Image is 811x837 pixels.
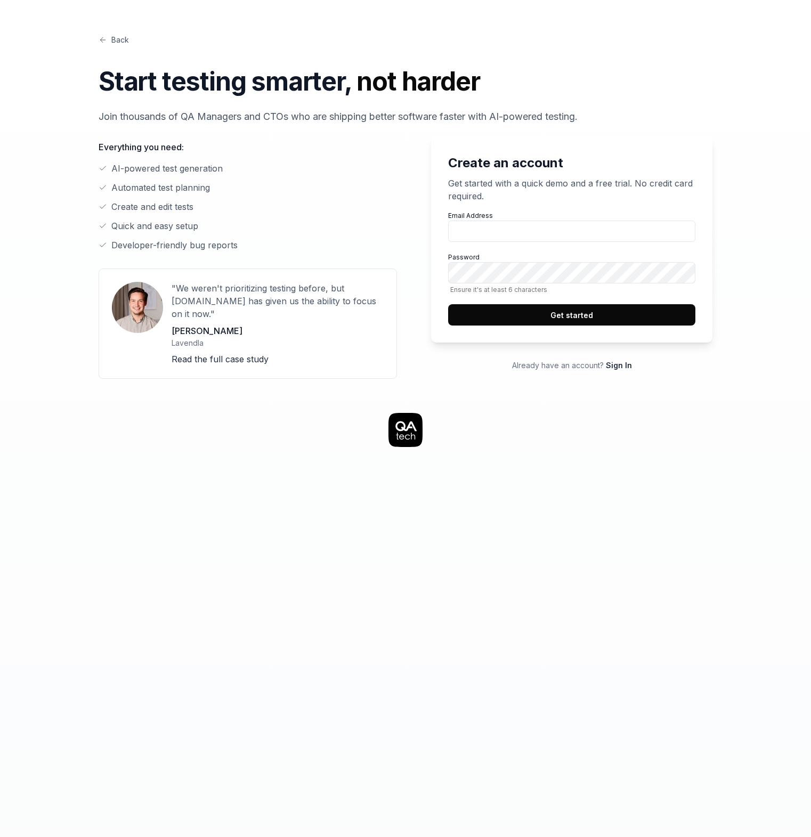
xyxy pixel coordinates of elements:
[356,66,480,97] span: not harder
[99,34,129,45] a: Back
[99,141,397,153] p: Everything you need:
[448,304,695,326] button: Get started
[448,211,695,242] label: Email Address
[448,221,695,242] input: Email Address
[172,337,384,348] p: Lavendla
[99,162,397,175] li: AI-powered test generation
[448,177,695,202] p: Get started with a quick demo and a free trial. No credit card required.
[99,239,397,251] li: Developer-friendly bug reports
[99,62,712,101] h1: Start testing smarter,
[99,220,397,232] li: Quick and easy setup
[431,360,712,371] p: Already have an account?
[448,253,695,294] label: Password
[606,361,632,370] a: Sign In
[448,262,695,283] input: PasswordEnsure it's at least 6 characters
[172,324,384,337] p: [PERSON_NAME]
[448,286,695,294] span: Ensure it's at least 6 characters
[99,200,397,213] li: Create and edit tests
[99,181,397,194] li: Automated test planning
[99,109,712,124] p: Join thousands of QA Managers and CTOs who are shipping better software faster with AI-powered te...
[172,354,269,364] a: Read the full case study
[112,282,163,333] img: User avatar
[448,153,695,173] h2: Create an account
[172,282,384,320] p: "We weren't prioritizing testing before, but [DOMAIN_NAME] has given us the ability to focus on i...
